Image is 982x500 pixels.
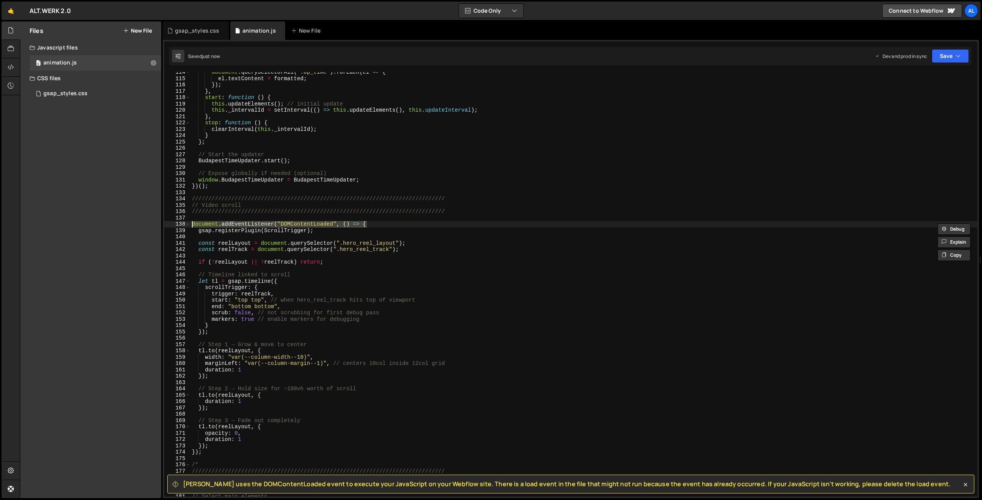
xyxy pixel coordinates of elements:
[30,26,43,35] h2: Files
[164,208,190,215] div: 136
[164,487,190,493] div: 180
[164,455,190,462] div: 175
[164,430,190,437] div: 171
[164,253,190,259] div: 143
[164,234,190,240] div: 140
[164,354,190,361] div: 159
[164,278,190,285] div: 147
[164,386,190,392] div: 164
[164,139,190,145] div: 125
[164,215,190,221] div: 137
[188,53,220,59] div: Saved
[164,443,190,449] div: 173
[164,120,190,126] div: 122
[164,272,190,278] div: 146
[164,342,190,348] div: 157
[164,411,190,417] div: 168
[164,94,190,101] div: 118
[175,27,219,35] div: gsap_styles.css
[164,69,190,76] div: 114
[164,348,190,354] div: 158
[164,468,190,475] div: 177
[164,493,190,500] div: 181
[164,304,190,310] div: 151
[164,240,190,247] div: 141
[164,392,190,399] div: 165
[164,126,190,133] div: 123
[164,322,190,329] div: 154
[164,259,190,266] div: 144
[123,28,152,34] button: New File
[164,329,190,335] div: 155
[30,55,161,71] div: 14912/38821.js
[875,53,927,59] div: Dev and prod in sync
[164,335,190,342] div: 156
[164,424,190,430] div: 170
[164,417,190,424] div: 169
[164,266,190,272] div: 145
[164,82,190,88] div: 116
[164,107,190,114] div: 120
[164,101,190,107] div: 119
[164,316,190,323] div: 153
[932,49,969,63] button: Save
[937,249,970,261] button: Copy
[164,449,190,455] div: 174
[164,152,190,158] div: 127
[164,76,190,82] div: 115
[20,71,161,86] div: CSS files
[164,474,190,481] div: 178
[30,86,161,101] div: 14912/40509.css
[164,462,190,468] div: 176
[164,177,190,183] div: 131
[183,480,951,488] span: [PERSON_NAME] uses the DOMContentLoaded event to execute your JavaScript on your Webflow site. Th...
[164,183,190,190] div: 132
[164,158,190,164] div: 128
[459,4,523,18] button: Code Only
[164,291,190,297] div: 149
[43,90,87,97] div: gsap_styles.css
[164,367,190,373] div: 161
[243,27,276,35] div: animation.js
[937,236,970,248] button: Explain
[882,4,962,18] a: Connect to Webflow
[30,6,71,15] div: ALT.WERK 2.0
[164,132,190,139] div: 124
[964,4,978,18] a: AL
[164,145,190,152] div: 126
[164,310,190,316] div: 152
[36,61,41,67] span: 0
[202,53,220,59] div: just now
[164,88,190,95] div: 117
[164,284,190,291] div: 148
[164,190,190,196] div: 133
[937,223,970,235] button: Debug
[164,398,190,405] div: 166
[164,228,190,234] div: 139
[164,170,190,177] div: 130
[164,380,190,386] div: 163
[164,246,190,253] div: 142
[164,114,190,120] div: 121
[43,59,77,66] div: animation.js
[291,27,323,35] div: New File
[164,196,190,202] div: 134
[164,202,190,209] div: 135
[164,297,190,304] div: 150
[2,2,20,20] a: 🤙
[164,405,190,411] div: 167
[164,164,190,171] div: 129
[164,481,190,487] div: 179
[164,373,190,380] div: 162
[164,360,190,367] div: 160
[20,40,161,55] div: Javascript files
[164,221,190,228] div: 138
[164,436,190,443] div: 172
